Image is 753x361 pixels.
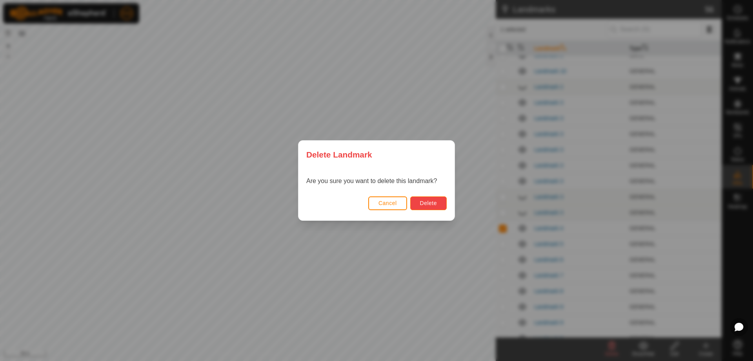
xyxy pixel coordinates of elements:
button: Delete [410,196,447,210]
span: Are you sure you want to delete this landmark? [306,178,437,184]
button: Cancel [368,196,407,210]
span: Delete [420,200,437,206]
span: Delete Landmark [306,148,372,161]
span: Cancel [378,200,397,206]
